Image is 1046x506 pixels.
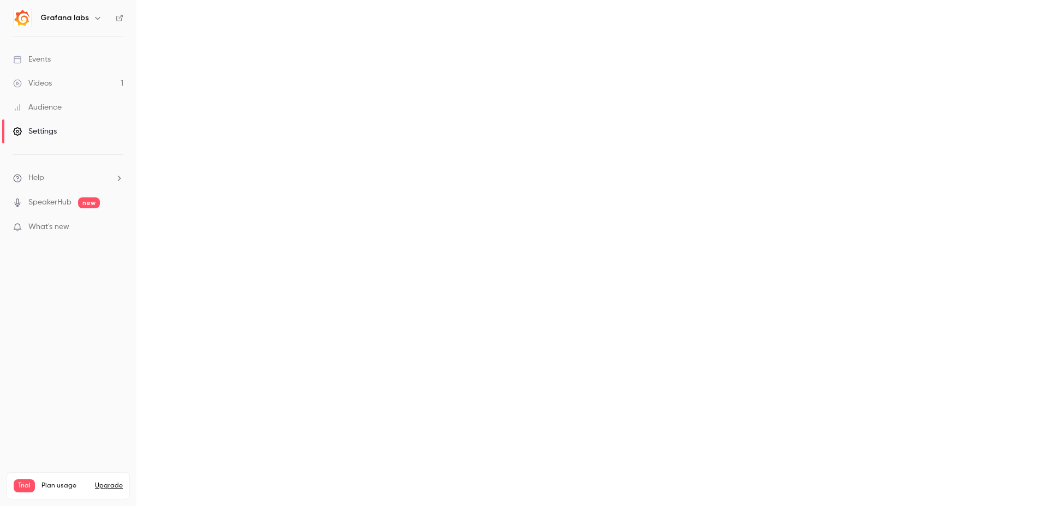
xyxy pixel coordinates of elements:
img: Grafana labs [14,9,31,27]
div: Videos [13,78,52,89]
div: Settings [13,126,57,137]
li: help-dropdown-opener [13,172,123,184]
h6: Grafana labs [40,13,89,23]
a: SpeakerHub [28,197,71,208]
span: Trial [14,479,35,492]
span: new [78,197,100,208]
span: What's new [28,221,69,233]
span: Help [28,172,44,184]
div: Audience [13,102,62,113]
button: Upgrade [95,481,123,490]
span: Plan usage [41,481,88,490]
div: Events [13,54,51,65]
